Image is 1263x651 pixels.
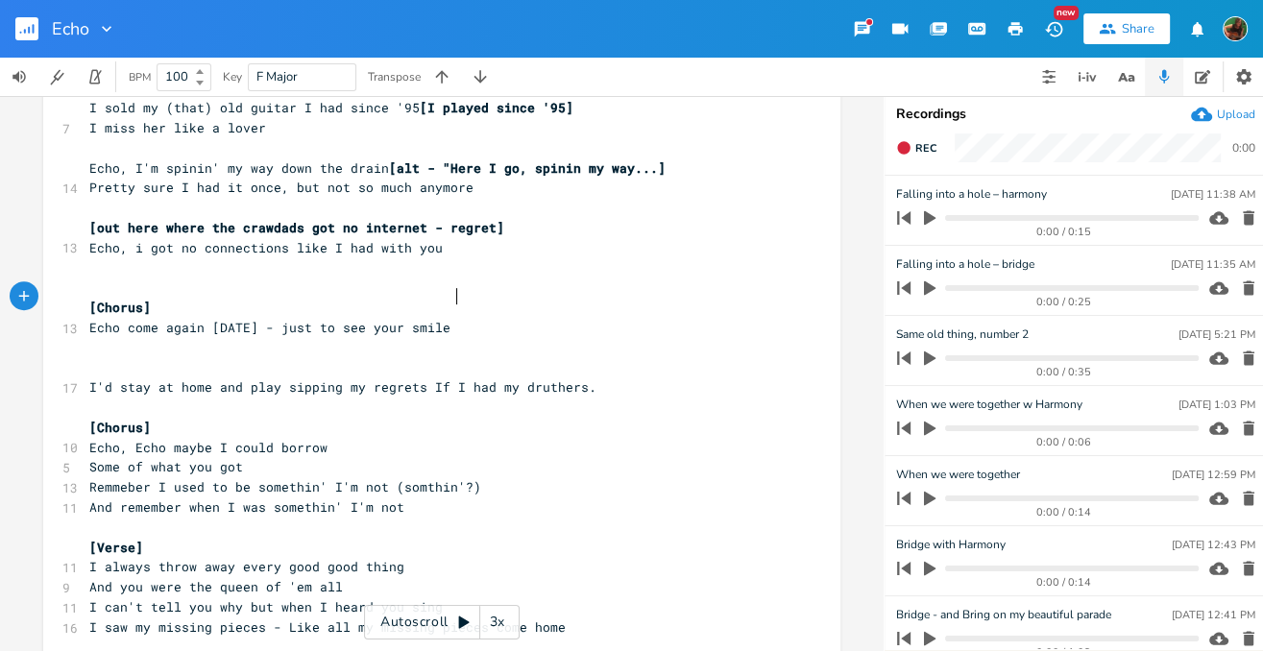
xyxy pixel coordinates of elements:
[1122,20,1154,37] div: Share
[389,159,666,177] span: [alt - "Here I go, spinin my way...]
[1083,13,1170,44] button: Share
[1172,540,1255,550] div: [DATE] 12:43 PM
[89,458,243,475] span: Some of what you got
[930,577,1199,588] div: 0:00 / 0:14
[1172,470,1255,480] div: [DATE] 12:59 PM
[89,219,504,236] span: [out here where the crawdads got no internet - regret]
[89,419,151,436] span: [Chorus]
[896,255,1034,274] span: Falling into a hole – bridge
[1171,259,1255,270] div: [DATE] 11:35 AM
[896,108,1257,121] div: Recordings
[1172,610,1255,620] div: [DATE] 12:41 PM
[368,71,421,83] div: Transpose
[930,437,1199,447] div: 0:00 / 0:06
[89,99,573,116] span: I sold my (that) old guitar I had since '95
[896,325,1029,344] span: Same old thing, number 2
[89,378,596,396] span: I'd stay at home and play sipping my regrets If I had my druthers.
[896,606,1111,624] span: Bridge - and Bring on my beautiful parade
[420,99,573,116] span: [I played since '95]
[89,578,343,595] span: And you were the queen of 'em all
[89,439,328,456] span: Echo, Echo maybe I could borrow
[896,185,1047,204] span: Falling into a hole – harmony
[930,507,1199,518] div: 0:00 / 0:14
[89,119,266,136] span: I miss her like a lover
[89,598,443,615] span: I can't tell you why but when I heard you sing
[1171,189,1255,200] div: [DATE] 11:38 AM
[129,72,151,83] div: BPM
[480,605,515,639] div: 3x
[89,618,566,636] span: I saw my missing pieces - Like all my missing pieces come home
[1178,399,1255,410] div: [DATE] 1:03 PM
[89,299,151,316] span: [Chorus]
[364,605,520,639] div: Autoscroll
[1178,329,1255,340] div: [DATE] 5:21 PM
[89,558,404,575] span: I always throw away every good good thing
[89,478,481,495] span: Remmeber I used to be somethin' I'm not (somthin'?)
[888,133,944,163] button: Rec
[1232,142,1255,154] div: 0:00
[89,179,474,196] span: Pretty sure I had it once, but not so much anymore
[896,466,1020,484] span: When we were together
[1054,6,1079,20] div: New
[256,68,298,85] span: F Major
[896,396,1082,414] span: When we were together w Harmony
[1223,16,1248,41] img: Susan Rowe
[89,498,404,516] span: And remember when I was somethin' I'm not
[930,297,1199,307] div: 0:00 / 0:25
[1191,104,1255,125] button: Upload
[89,539,143,556] span: [Verse]
[89,239,443,256] span: Echo, i got no connections like I had with you
[930,227,1199,237] div: 0:00 / 0:15
[1217,107,1255,122] div: Upload
[52,20,89,37] span: Echo
[1034,12,1073,46] button: New
[89,319,450,336] span: Echo come again [DATE] - just to see your smile
[915,141,936,156] span: Rec
[223,71,242,83] div: Key
[930,367,1199,377] div: 0:00 / 0:35
[89,159,666,177] span: Echo, I'm spinin' my way down the drain
[896,536,1006,554] span: Bridge with Harmony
